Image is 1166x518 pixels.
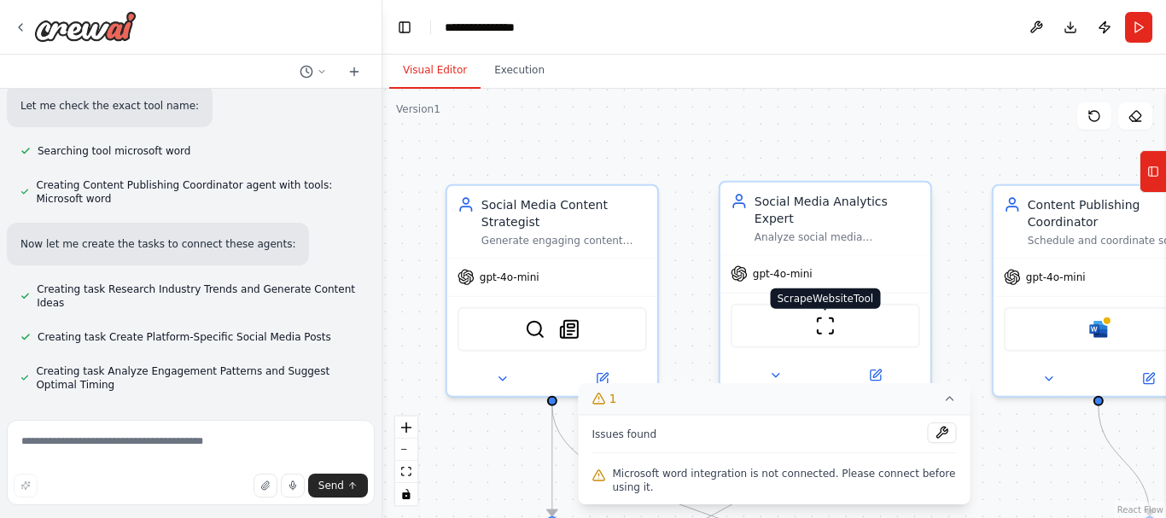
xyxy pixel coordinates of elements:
[481,196,647,230] div: Social Media Content Strategist
[14,474,38,498] button: Improve this prompt
[559,319,580,340] img: SerplyNewsSearchTool
[293,61,334,82] button: Switch to previous chat
[389,53,481,89] button: Visual Editor
[396,102,440,116] div: Version 1
[753,267,813,281] span: gpt-4o-mini
[579,383,971,415] button: 1
[481,234,647,247] div: Generate engaging content ideas based on trending topics in {industry}, create social media posts...
[1090,406,1158,516] g: Edge from 4735f34f-46f9-4cc1-909a-ee02509adb22 to fdc9d4c1-3d0c-49c7-92be-03d084b2b754
[281,474,305,498] button: Click to speak your automation idea
[36,178,361,206] span: Creating Content Publishing Coordinator agent with tools: Microsoft word
[308,474,368,498] button: Send
[1088,319,1109,340] img: Microsoft word
[815,316,836,336] img: ScrapeWebsiteTool
[34,11,137,42] img: Logo
[254,474,277,498] button: Upload files
[393,15,417,39] button: Hide left sidebar
[525,319,545,340] img: SerperDevTool
[395,416,417,505] div: React Flow controls
[20,98,199,113] p: Let me check the exact tool name:
[395,416,417,439] button: zoom in
[446,184,659,398] div: Social Media Content StrategistGenerate engaging content ideas based on trending topics in {indus...
[481,53,558,89] button: Execution
[1117,505,1163,515] a: React Flow attribution
[341,61,368,82] button: Start a new chat
[395,461,417,483] button: fit view
[395,439,417,461] button: zoom out
[395,483,417,505] button: toggle interactivity
[38,330,331,344] span: Creating task Create Platform-Specific Social Media Posts
[592,428,657,441] span: Issues found
[554,369,650,389] button: Open in side panel
[445,19,530,36] nav: breadcrumb
[719,184,932,398] div: Social Media Analytics ExpertAnalyze social media engagement metrics, identify optimal posting ti...
[609,390,617,407] span: 1
[37,282,361,310] span: Creating task Research Industry Trends and Generate Content Ideas
[480,271,539,284] span: gpt-4o-mini
[20,236,295,252] p: Now let me create the tasks to connect these agents:
[755,230,920,244] div: Analyze social media engagement metrics, identify optimal posting times based on audience behavio...
[1026,271,1086,284] span: gpt-4o-mini
[318,479,344,492] span: Send
[36,364,361,392] span: Creating task Analyze Engagement Patterns and Suggest Optimal Timing
[755,193,920,227] div: Social Media Analytics Expert
[544,406,561,516] g: Edge from e1a5da07-d986-431e-8afc-307a443cbac2 to f0386eb3-267c-4a8b-80cb-3db4092653f3
[827,365,924,386] button: Open in side panel
[38,412,361,439] span: Creating task Create Content Publishing Schedule and Guidelines
[38,144,190,158] span: Searching tool microsoft word
[613,467,957,494] span: Microsoft word integration is not connected. Please connect before using it.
